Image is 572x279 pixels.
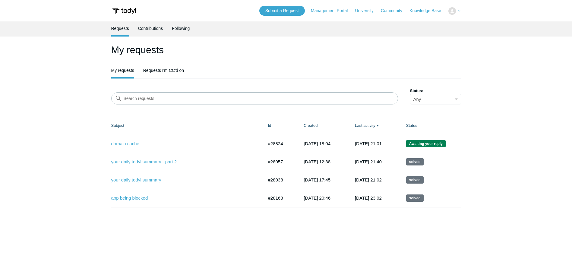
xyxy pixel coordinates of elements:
[355,8,379,14] a: University
[111,159,254,165] a: your daily todyl summary - part 2
[376,123,379,128] span: ▼
[111,140,254,147] a: domain cache
[172,21,190,35] a: Following
[355,195,382,200] time: 2025-09-25T23:02:00+00:00
[406,158,424,165] span: This request has been solved
[111,92,398,104] input: Search requests
[111,5,137,17] img: Todyl Support Center Help Center home page
[111,195,254,202] a: app being blocked
[410,88,461,94] label: Status:
[409,8,447,14] a: Knowledge Base
[400,117,461,135] th: Status
[259,6,305,16] a: Submit a Request
[111,21,129,35] a: Requests
[304,195,330,200] time: 2025-09-16T20:46:11+00:00
[304,177,330,182] time: 2025-09-10T17:45:07+00:00
[304,123,318,128] a: Created
[138,21,163,35] a: Contributions
[406,194,424,202] span: This request has been solved
[355,141,382,146] time: 2025-10-12T21:01:39+00:00
[355,159,382,164] time: 2025-10-08T21:40:38+00:00
[111,117,262,135] th: Subject
[262,135,298,153] td: #28824
[355,177,382,182] time: 2025-10-03T21:02:03+00:00
[111,63,134,77] a: My requests
[381,8,408,14] a: Community
[304,159,330,164] time: 2025-09-11T12:38:39+00:00
[262,171,298,189] td: #28038
[406,176,424,184] span: This request has been solved
[355,123,375,128] a: Last activity▼
[143,63,184,77] a: Requests I'm CC'd on
[262,189,298,207] td: #28168
[304,141,330,146] time: 2025-10-09T18:04:45+00:00
[262,117,298,135] th: Id
[111,43,461,57] h1: My requests
[262,153,298,171] td: #28057
[311,8,354,14] a: Management Portal
[406,140,446,147] span: We are waiting for you to respond
[111,177,254,184] a: your daily todyl summary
